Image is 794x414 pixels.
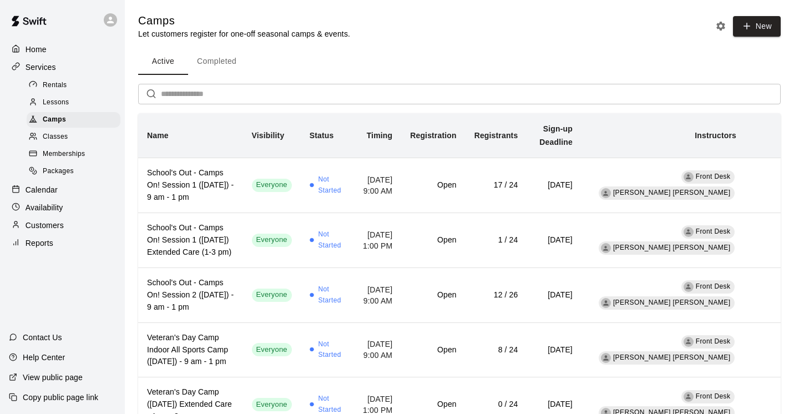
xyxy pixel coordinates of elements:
p: Customers [26,220,64,231]
a: Availability [9,199,116,216]
a: Classes [27,129,125,146]
td: [DATE] 9:00 AM [353,322,401,377]
span: Everyone [252,235,292,245]
div: Camps [27,112,120,128]
div: Lessons [27,95,120,110]
b: Registration [410,131,456,140]
h6: [DATE] [535,344,573,356]
a: Home [9,41,116,58]
span: Rentals [43,80,67,91]
div: Billy Jack Ryan [601,188,611,198]
span: Not Started [318,284,345,306]
h6: [DATE] [535,398,573,411]
a: Memberships [27,146,125,163]
b: Status [310,131,334,140]
div: Front Desk [684,337,694,347]
a: Camps [27,112,125,129]
p: View public page [23,372,83,383]
div: Rentals [27,78,120,93]
td: [DATE] 9:00 AM [353,267,401,322]
b: Timing [367,131,393,140]
div: This service is visible to all of your customers [252,398,292,411]
div: Packages [27,164,120,179]
div: Classes [27,129,120,145]
p: Contact Us [23,332,62,343]
div: Billy Jack Ryan [601,353,611,363]
a: Calendar [9,181,116,198]
h6: 12 / 26 [474,289,518,301]
div: Reports [9,235,116,251]
span: Classes [43,132,68,143]
span: [PERSON_NAME] [PERSON_NAME] [613,189,731,196]
span: [PERSON_NAME] [PERSON_NAME] [613,354,731,361]
h6: Open [410,179,456,191]
span: Not Started [318,174,345,196]
h6: 1 / 24 [474,234,518,246]
button: New [733,16,781,37]
div: Front Desk [684,227,694,237]
span: Everyone [252,180,292,190]
span: Front Desk [696,337,731,345]
button: Camp settings [712,18,729,34]
td: [DATE] 9:00 AM [353,158,401,213]
h6: School's Out - Camps On! Session 1 ([DATE]) Extended Care (1-3 pm) [147,222,234,259]
div: This service is visible to all of your customers [252,343,292,356]
span: Packages [43,166,74,177]
h6: [DATE] [535,289,573,301]
button: Completed [188,48,245,75]
span: [PERSON_NAME] [PERSON_NAME] [613,299,731,306]
div: Billy Jack Ryan [601,243,611,253]
h6: Open [410,289,456,301]
span: Front Desk [696,228,731,235]
p: Copy public page link [23,392,98,403]
span: Camps [43,114,66,125]
button: Active [138,48,188,75]
div: Memberships [27,147,120,162]
h6: Open [410,234,456,246]
div: This service is visible to all of your customers [252,234,292,247]
div: Front Desk [684,282,694,292]
span: Everyone [252,345,292,355]
span: Everyone [252,400,292,410]
h5: Camps [138,13,350,28]
span: Front Desk [696,392,731,400]
b: Name [147,131,169,140]
p: Reports [26,238,53,249]
b: Visibility [252,131,285,140]
h6: Open [410,398,456,411]
b: Sign-up Deadline [539,124,573,147]
a: Customers [9,217,116,234]
h6: 0 / 24 [474,398,518,411]
span: Front Desk [696,282,731,290]
span: Lessons [43,97,69,108]
span: Not Started [318,339,345,361]
div: Billy Jack Ryan [601,298,611,308]
div: This service is visible to all of your customers [252,289,292,302]
h6: School's Out - Camps On! Session 1 ([DATE]) - 9 am - 1 pm [147,167,234,204]
div: Front Desk [684,172,694,182]
p: Let customers register for one-off seasonal camps & events. [138,28,350,39]
td: [DATE] 1:00 PM [353,213,401,267]
a: New [729,21,781,31]
b: Registrants [474,131,518,140]
div: This service is visible to all of your customers [252,179,292,192]
a: Packages [27,163,125,180]
h6: School's Out - Camps On! Session 2 ([DATE]) - 9 am - 1 pm [147,277,234,314]
span: Not Started [318,229,345,251]
h6: [DATE] [535,234,573,246]
p: Availability [26,202,63,213]
div: Front Desk [684,392,694,402]
span: Front Desk [696,173,731,180]
p: Home [26,44,47,55]
p: Help Center [23,352,65,363]
a: Services [9,59,116,75]
p: Calendar [26,184,58,195]
p: Services [26,62,56,73]
h6: 8 / 24 [474,344,518,356]
span: [PERSON_NAME] [PERSON_NAME] [613,244,731,251]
